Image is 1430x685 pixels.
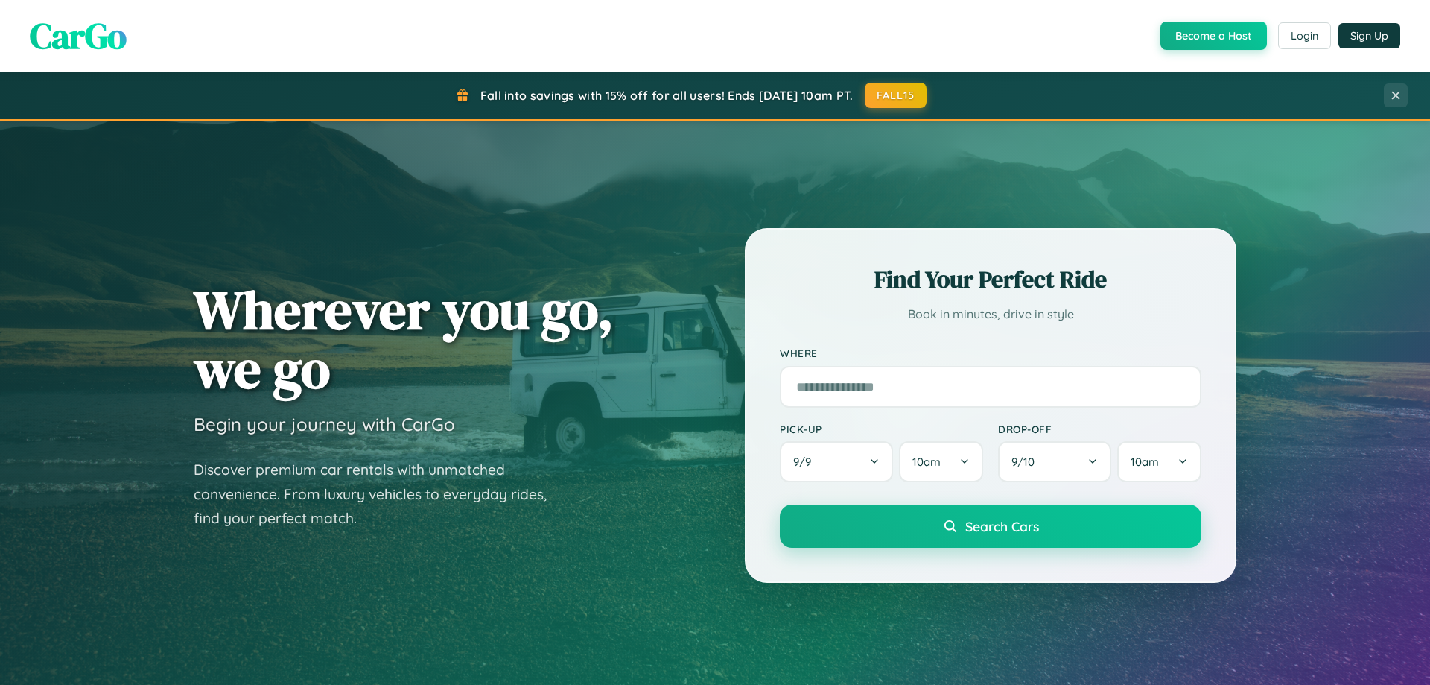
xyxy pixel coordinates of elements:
[194,458,566,531] p: Discover premium car rentals with unmatched convenience. From luxury vehicles to everyday rides, ...
[965,518,1039,534] span: Search Cars
[780,347,1201,360] label: Where
[194,280,614,398] h1: Wherever you go, we go
[194,413,455,435] h3: Begin your journey with CarGo
[780,303,1201,325] p: Book in minutes, drive in style
[1011,455,1042,469] span: 9 / 10
[780,263,1201,296] h2: Find Your Perfect Ride
[1278,22,1331,49] button: Login
[1131,455,1159,469] span: 10am
[780,441,893,482] button: 9/9
[899,441,983,482] button: 10am
[1338,23,1400,48] button: Sign Up
[1160,22,1267,50] button: Become a Host
[793,455,819,469] span: 9 / 9
[998,423,1201,435] label: Drop-off
[780,423,983,435] label: Pick-up
[865,83,927,108] button: FALL15
[912,455,941,469] span: 10am
[480,88,854,103] span: Fall into savings with 15% off for all users! Ends [DATE] 10am PT.
[30,11,127,60] span: CarGo
[780,505,1201,548] button: Search Cars
[1117,441,1201,482] button: 10am
[998,441,1111,482] button: 9/10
